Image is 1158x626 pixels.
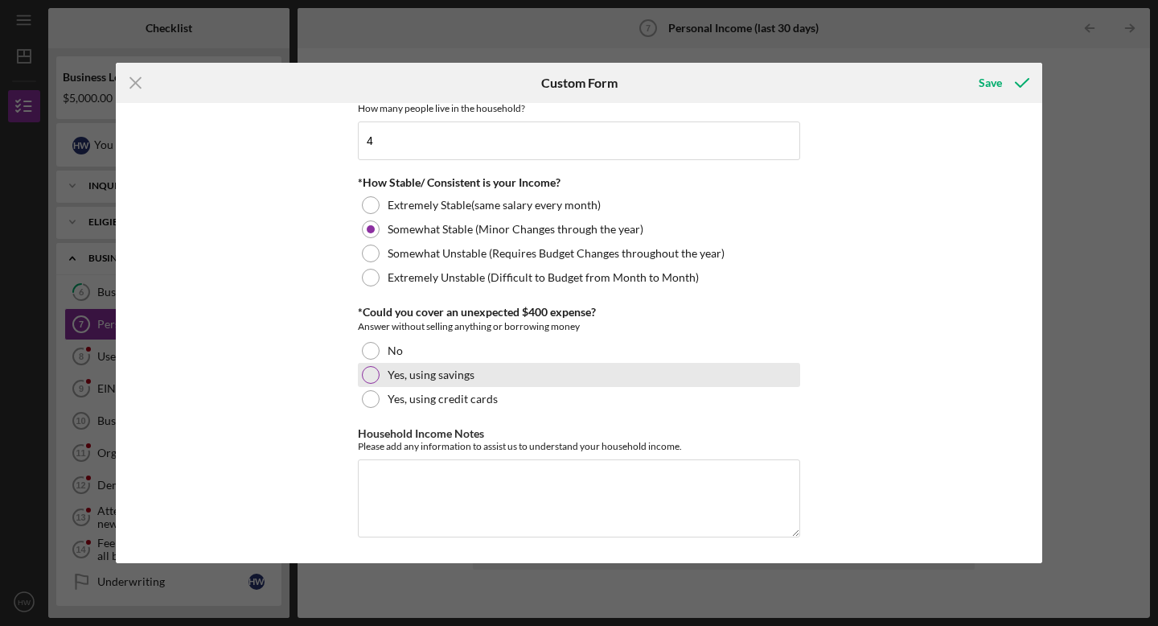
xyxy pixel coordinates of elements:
button: Save [963,67,1042,99]
label: Yes, using credit cards [388,393,498,406]
div: Save [979,67,1002,99]
label: Somewhat Unstable (Requires Budget Changes throughout the year) [388,247,725,260]
label: Extremely Stable(same salary every month) [388,199,601,212]
label: Household Income Notes [358,426,484,440]
div: Answer without selling anything or borrowing money [358,319,800,335]
div: How many people live in the household? [358,102,800,114]
label: Yes, using savings [388,369,474,381]
label: *Household Size [358,89,441,102]
div: Please add any information to assist us to understand your household income. [358,440,800,452]
h6: Custom Form [541,76,618,90]
label: Somewhat Stable (Minor Changes through the year) [388,223,643,236]
label: Extremely Unstable (Difficult to Budget from Month to Month) [388,271,699,284]
label: No [388,344,403,357]
div: *How Stable/ Consistent is your Income? [358,176,800,189]
div: *Could you cover an unexpected $400 expense? [358,306,800,319]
